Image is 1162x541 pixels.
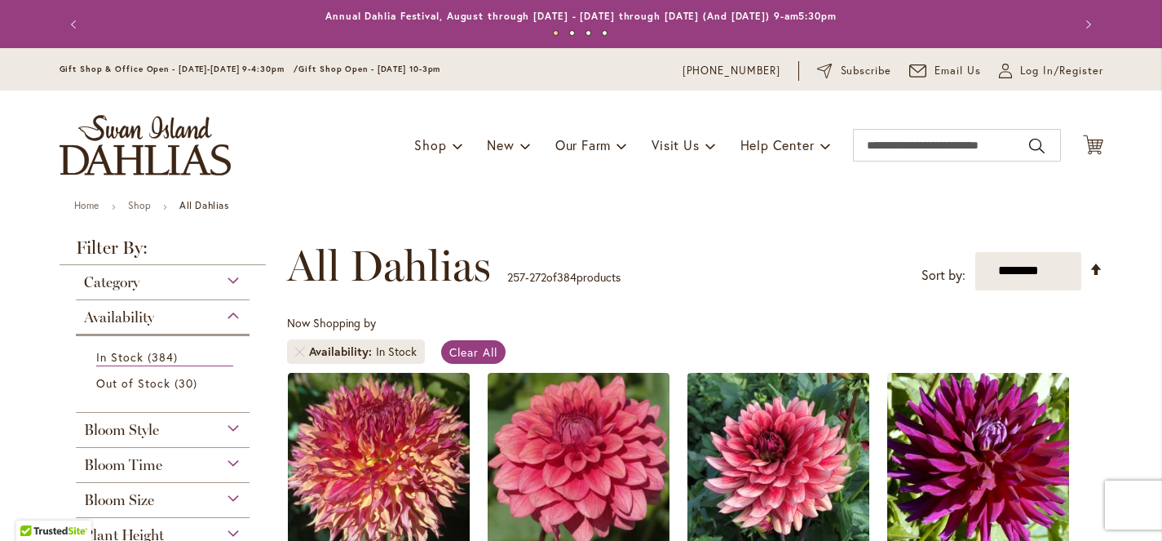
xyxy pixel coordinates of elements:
a: Out of Stock 30 [96,375,234,392]
span: Now Shopping by [287,315,376,330]
strong: All Dahlias [179,199,229,211]
button: 1 of 4 [553,30,559,36]
span: Bloom Style [84,421,159,439]
a: Email Us [909,63,981,79]
a: In Stock 384 [96,348,234,366]
span: Clear All [449,344,497,360]
span: Log In/Register [1020,63,1103,79]
button: 4 of 4 [602,30,608,36]
div: In Stock [376,344,417,360]
a: [PHONE_NUMBER] [683,63,781,79]
span: 257 [507,269,525,285]
a: Clear All [441,340,506,364]
span: Help Center [740,136,815,153]
span: Email Us [934,63,981,79]
a: Subscribe [817,63,891,79]
a: Log In/Register [999,63,1103,79]
span: Out of Stock [96,375,171,391]
span: 384 [148,348,182,366]
span: Availability [309,344,376,360]
span: Subscribe [841,63,892,79]
a: store logo [60,115,231,175]
span: Shop [414,136,446,153]
span: Availability [84,308,154,326]
p: - of products [507,264,621,290]
span: Visit Us [652,136,699,153]
span: In Stock [96,349,144,365]
span: 384 [557,269,577,285]
span: 272 [529,269,546,285]
a: Annual Dahlia Festival, August through [DATE] - [DATE] through [DATE] (And [DATE]) 9-am5:30pm [325,10,837,22]
button: Next [1071,8,1103,41]
span: New [487,136,514,153]
a: Shop [128,199,151,211]
a: Home [74,199,99,211]
a: Remove Availability In Stock [295,347,305,357]
span: Gift Shop Open - [DATE] 10-3pm [298,64,440,74]
span: Bloom Size [84,491,154,509]
span: Category [84,273,139,291]
button: 2 of 4 [569,30,575,36]
span: Our Farm [555,136,611,153]
button: 3 of 4 [585,30,591,36]
span: All Dahlias [287,242,491,290]
button: Previous [60,8,92,41]
span: Bloom Time [84,456,162,474]
span: Gift Shop & Office Open - [DATE]-[DATE] 9-4:30pm / [60,64,299,74]
label: Sort by: [921,260,965,290]
strong: Filter By: [60,239,267,265]
span: 30 [175,375,201,392]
